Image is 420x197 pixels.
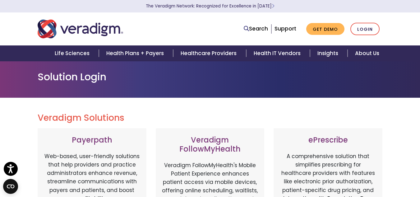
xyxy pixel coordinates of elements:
a: Life Sciences [47,45,99,61]
a: Support [275,25,296,32]
a: Health Plans + Payers [99,45,173,61]
h1: Solution Login [38,71,383,83]
h2: Veradigm Solutions [38,113,383,123]
h3: ePrescribe [280,136,376,145]
img: Veradigm logo [38,19,123,39]
a: Login [350,23,380,35]
a: Insights [310,45,348,61]
a: The Veradigm Network: Recognized for Excellence in [DATE]Learn More [146,3,275,9]
a: Search [244,25,268,33]
a: Healthcare Providers [173,45,246,61]
h3: Veradigm FollowMyHealth [162,136,258,154]
span: Learn More [272,3,275,9]
a: Health IT Vendors [246,45,310,61]
a: Get Demo [306,23,344,35]
h3: Payerpath [44,136,140,145]
button: Open CMP widget [3,179,18,194]
a: About Us [348,45,387,61]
